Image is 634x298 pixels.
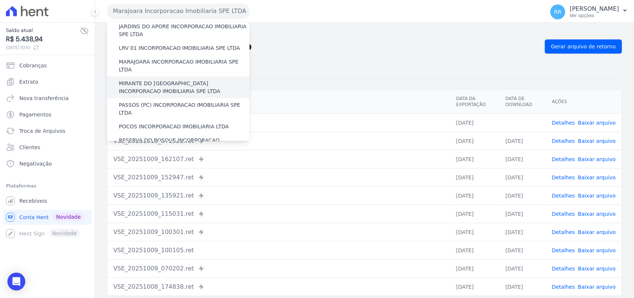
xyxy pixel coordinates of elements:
[19,144,40,151] span: Clientes
[113,209,444,218] div: VSE_20251009_115031.ret
[578,156,616,162] a: Baixar arquivo
[500,168,546,186] td: [DATE]
[119,23,250,38] label: JARDINS DO APORE INCORPORACAO IMOBILIARIA SPE LTDA
[552,120,575,126] a: Detalhes
[113,228,444,237] div: VSE_20251009_100301.ret
[552,138,575,144] a: Detalhes
[545,39,622,54] a: Gerar arquivo de retorno
[450,132,500,150] td: [DATE]
[113,118,444,127] div: VSE_20251010_101025.ret
[6,44,80,51] span: [DATE] 10:10
[552,247,575,253] a: Detalhes
[113,173,444,182] div: VSE_20251009_152947.ret
[578,138,616,144] a: Baixar arquivo
[107,4,250,19] button: Marajoara Incorporacao Imobiliaria SPE LTDA
[53,213,84,221] span: Novidade
[119,137,250,152] label: RESERVA DO BOSQUE INCORPORACAO IMOBILIARIA SPE LTDA
[3,107,92,122] a: Pagamentos
[500,150,546,168] td: [DATE]
[450,241,500,259] td: [DATE]
[578,193,616,199] a: Baixar arquivo
[107,41,539,52] h2: Exportações de Retorno
[19,78,38,86] span: Extrato
[107,29,622,36] nav: Breadcrumb
[552,156,575,162] a: Detalhes
[500,241,546,259] td: [DATE]
[578,284,616,290] a: Baixar arquivo
[7,273,25,291] div: Open Intercom Messenger
[450,90,500,114] th: Data da Exportação
[450,150,500,168] td: [DATE]
[113,191,444,200] div: VSE_20251009_135921.ret
[450,168,500,186] td: [DATE]
[578,229,616,235] a: Baixar arquivo
[19,160,52,167] span: Negativação
[3,58,92,73] a: Cobranças
[570,13,619,19] p: Ver opções
[500,186,546,205] td: [DATE]
[119,44,240,52] label: LRV 01 INCORPORACAO IMOBILIARIA SPE LTDA
[500,278,546,296] td: [DATE]
[551,43,616,50] span: Gerar arquivo de retorno
[450,259,500,278] td: [DATE]
[552,193,575,199] a: Detalhes
[3,140,92,155] a: Clientes
[113,282,444,291] div: VSE_20251008_174838.ret
[19,94,69,102] span: Nova transferência
[450,278,500,296] td: [DATE]
[6,182,89,190] div: Plataformas
[19,197,47,205] span: Recebíveis
[554,9,561,15] span: RR
[546,90,622,114] th: Ações
[500,205,546,223] td: [DATE]
[6,34,80,44] span: R$ 5.438,94
[19,111,51,118] span: Pagamentos
[450,205,500,223] td: [DATE]
[113,155,444,164] div: VSE_20251009_162107.ret
[500,259,546,278] td: [DATE]
[19,214,49,221] span: Conta Hent
[578,211,616,217] a: Baixar arquivo
[113,264,444,273] div: VSE_20251009_070202.ret
[19,62,47,69] span: Cobranças
[450,223,500,241] td: [DATE]
[3,156,92,171] a: Negativação
[3,193,92,208] a: Recebíveis
[450,113,500,132] td: [DATE]
[578,174,616,180] a: Baixar arquivo
[544,1,634,22] button: RR [PERSON_NAME] Ver opções
[552,266,575,272] a: Detalhes
[3,91,92,106] a: Nova transferência
[119,58,250,74] label: MARAJOARA INCORPORACAO IMOBILIARIA SPE LTDA
[113,246,444,255] div: VSE_20251009_100105.ret
[500,132,546,150] td: [DATE]
[6,26,80,34] span: Saldo atual
[578,120,616,126] a: Baixar arquivo
[3,210,92,225] a: Conta Hent Novidade
[552,211,575,217] a: Detalhes
[578,247,616,253] a: Baixar arquivo
[113,137,444,145] div: VSE_20251010_071522.ret
[119,101,250,117] label: PASSOS (PC) INCORPORACAO IMOBILIARIA SPE LTDA
[552,284,575,290] a: Detalhes
[3,74,92,89] a: Extrato
[3,124,92,138] a: Troca de Arquivos
[500,90,546,114] th: Data de Download
[6,58,89,241] nav: Sidebar
[119,80,250,95] label: MIRANTE DO [GEOGRAPHIC_DATA] INCORPORACAO IMOBILIARIA SPE LTDA
[552,174,575,180] a: Detalhes
[552,229,575,235] a: Detalhes
[500,223,546,241] td: [DATE]
[107,90,450,114] th: Arquivo
[570,5,619,13] p: [PERSON_NAME]
[578,266,616,272] a: Baixar arquivo
[450,186,500,205] td: [DATE]
[19,127,65,135] span: Troca de Arquivos
[119,123,229,131] label: POCOS INCORPORACAO IMOBILIARIA LTDA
